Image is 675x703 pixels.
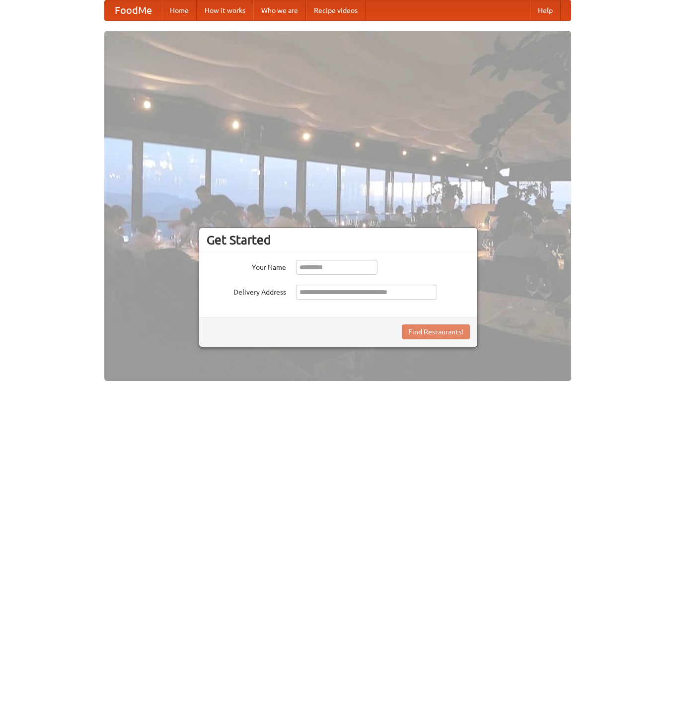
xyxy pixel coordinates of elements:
[105,0,162,20] a: FoodMe
[402,324,470,339] button: Find Restaurants!
[207,260,286,272] label: Your Name
[197,0,253,20] a: How it works
[530,0,561,20] a: Help
[207,285,286,297] label: Delivery Address
[306,0,366,20] a: Recipe videos
[207,233,470,247] h3: Get Started
[162,0,197,20] a: Home
[253,0,306,20] a: Who we are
